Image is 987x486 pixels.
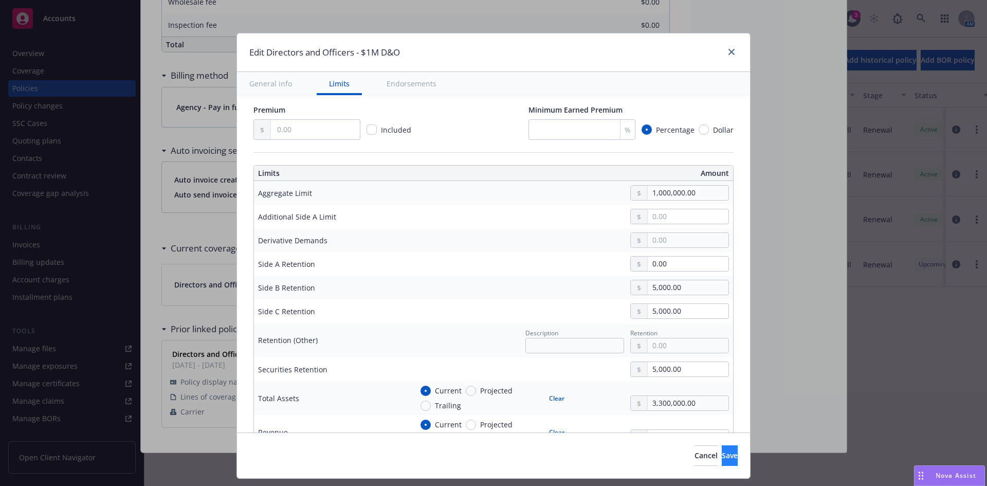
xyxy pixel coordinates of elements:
[625,124,631,135] span: %
[648,209,728,224] input: 0.00
[317,72,362,95] button: Limits
[466,420,476,430] input: Projected
[421,401,431,411] input: Trailing
[642,124,652,135] input: Percentage
[435,400,461,411] span: Trailing
[914,465,985,486] button: Nova Assist
[253,105,285,115] span: Premium
[543,391,571,405] button: Clear
[421,420,431,430] input: Current
[648,233,728,247] input: 0.00
[525,329,558,337] span: Description
[648,396,728,410] input: 0.00
[915,466,927,485] div: Drag to move
[528,105,623,115] span: Minimum Earned Premium
[656,124,694,135] span: Percentage
[249,46,400,59] h1: Edit Directors and Officers - $1M D&O
[421,386,431,396] input: Current
[258,211,336,222] div: Additional Side A Limit
[258,364,327,375] div: Securities Retention
[237,72,304,95] button: General info
[648,362,728,376] input: 0.00
[480,419,513,430] span: Projected
[630,329,657,337] span: Retention
[648,430,728,444] input: 0.00
[480,385,513,396] span: Projected
[648,338,728,353] input: 0.00
[435,385,462,396] span: Current
[271,120,360,139] input: 0.00
[466,386,476,396] input: Projected
[435,419,462,430] span: Current
[374,72,449,95] button: Endorsements
[254,166,446,181] th: Limits
[258,235,327,246] div: Derivative Demands
[258,282,315,293] div: Side B Retention
[258,335,318,346] div: Retention (Other)
[258,427,288,438] div: Revenue
[648,257,728,271] input: 0.00
[543,425,571,439] button: Clear
[648,304,728,318] input: 0.00
[258,259,315,269] div: Side A Retention
[499,166,733,181] th: Amount
[258,393,299,404] div: Total Assets
[258,306,315,317] div: Side C Retention
[936,471,976,480] span: Nova Assist
[648,186,728,200] input: 0.00
[648,280,728,295] input: 0.00
[381,125,411,135] span: Included
[258,188,312,199] div: Aggregate Limit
